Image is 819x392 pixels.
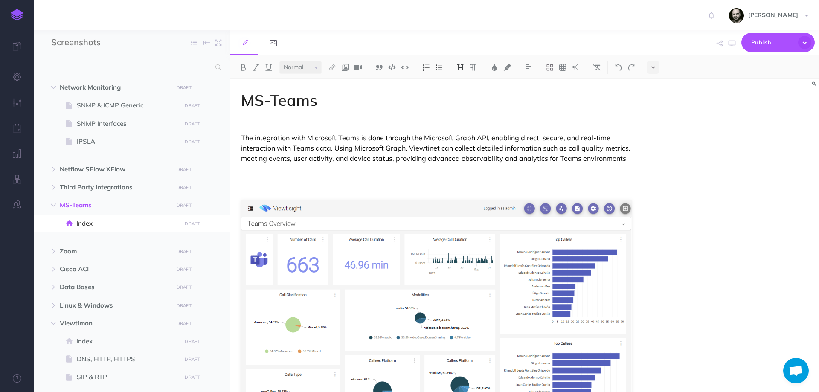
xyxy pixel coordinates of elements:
[185,375,200,380] small: DRAFT
[375,64,383,71] img: Blockquote button
[177,285,192,290] small: DRAFT
[182,372,203,382] button: DRAFT
[51,36,151,49] input: Documentation Name
[422,64,430,71] img: Ordered list button
[60,82,168,93] span: Network Monitoring
[77,354,179,364] span: DNS, HTTP, HTTPS
[173,165,195,174] button: DRAFT
[60,200,168,210] span: MS-Teams
[388,64,396,70] img: Code block button
[185,339,200,344] small: DRAFT
[182,354,203,364] button: DRAFT
[173,183,195,192] button: DRAFT
[60,300,168,311] span: Linux & Windows
[241,133,632,163] p: The integration with Microsoft Teams is done through the Microsoft Graph API, enabling direct, se...
[729,8,744,23] img: fYsxTL7xyiRwVNfLOwtv2ERfMyxBnxhkboQPdXU4.jpeg
[572,64,579,71] img: Callout dropdown menu button
[354,64,362,71] img: Add video button
[173,301,195,311] button: DRAFT
[328,64,336,71] img: Link button
[173,83,195,93] button: DRAFT
[173,264,195,274] button: DRAFT
[185,103,200,108] small: DRAFT
[60,282,168,292] span: Data Bases
[173,319,195,328] button: DRAFT
[182,119,203,129] button: DRAFT
[469,64,477,71] img: Paragraph button
[615,64,622,71] img: Undo
[177,249,192,254] small: DRAFT
[741,33,815,52] button: Publish
[77,372,179,382] span: SIP & RTP
[11,9,23,21] img: logo-mark.svg
[60,182,168,192] span: Third Party Integrations
[51,60,210,75] input: Search
[185,221,200,226] small: DRAFT
[177,203,192,208] small: DRAFT
[525,64,532,71] img: Alignment dropdown menu button
[60,264,168,274] span: Cisco ACI
[751,36,794,49] span: Publish
[182,219,203,229] button: DRAFT
[77,119,179,129] span: SNMP Interfaces
[182,101,203,110] button: DRAFT
[177,267,192,272] small: DRAFT
[456,64,464,71] img: Headings dropdown button
[744,11,802,19] span: [PERSON_NAME]
[177,303,192,308] small: DRAFT
[77,100,179,110] span: SNMP & ICMP Generic
[593,64,601,71] img: Clear styles button
[401,64,409,70] img: Inline code button
[177,321,192,326] small: DRAFT
[177,85,192,90] small: DRAFT
[60,164,168,174] span: Netflow SFlow XFlow
[60,318,168,328] span: Viewtimon
[76,218,179,229] span: Index
[185,121,200,127] small: DRAFT
[252,64,260,71] img: Italic button
[241,92,632,109] h1: MS-Teams
[173,247,195,256] button: DRAFT
[627,64,635,71] img: Redo
[435,64,443,71] img: Unordered list button
[341,64,349,71] img: Add image button
[185,357,200,362] small: DRAFT
[76,336,179,346] span: Index
[503,64,511,71] img: Text background color button
[491,64,498,71] img: Text color button
[265,64,273,71] img: Underline button
[182,137,203,147] button: DRAFT
[77,136,179,147] span: IPSLA
[182,337,203,346] button: DRAFT
[185,139,200,145] small: DRAFT
[559,64,566,71] img: Create table button
[239,64,247,71] img: Bold button
[177,167,192,172] small: DRAFT
[783,358,809,383] div: Chat abierto
[173,200,195,210] button: DRAFT
[177,185,192,190] small: DRAFT
[173,282,195,292] button: DRAFT
[60,246,168,256] span: Zoom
